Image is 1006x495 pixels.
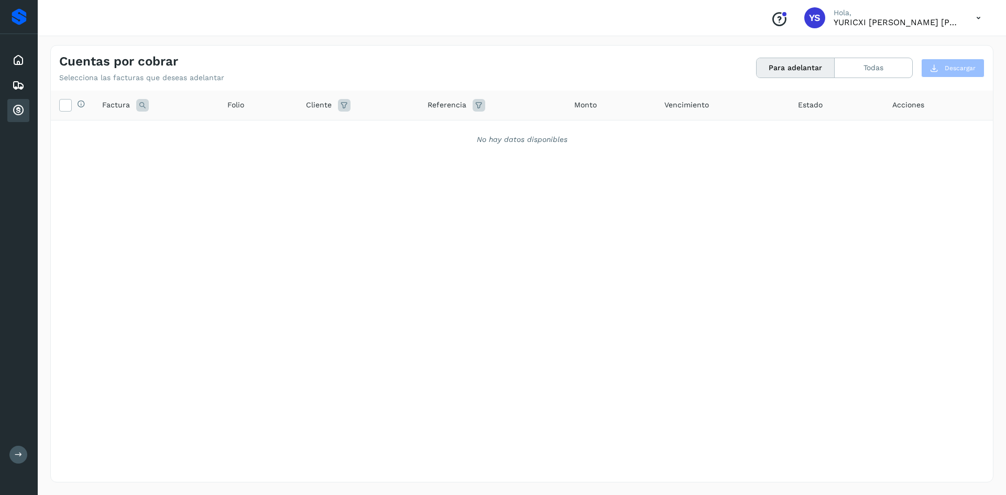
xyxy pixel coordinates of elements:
div: Embarques [7,74,29,97]
span: Referencia [428,100,466,111]
div: Inicio [7,49,29,72]
h4: Cuentas por cobrar [59,54,178,69]
p: YURICXI SARAHI CANIZALES AMPARO [834,17,959,27]
div: No hay datos disponibles [64,134,979,145]
span: Folio [227,100,244,111]
span: Cliente [306,100,332,111]
p: Selecciona las facturas que deseas adelantar [59,73,224,82]
button: Descargar [921,59,985,78]
button: Para adelantar [757,58,835,78]
span: Acciones [892,100,924,111]
span: Descargar [945,63,976,73]
p: Hola, [834,8,959,17]
span: Estado [798,100,823,111]
span: Monto [574,100,597,111]
button: Todas [835,58,912,78]
span: Factura [102,100,130,111]
div: Cuentas por cobrar [7,99,29,122]
span: Vencimiento [664,100,709,111]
